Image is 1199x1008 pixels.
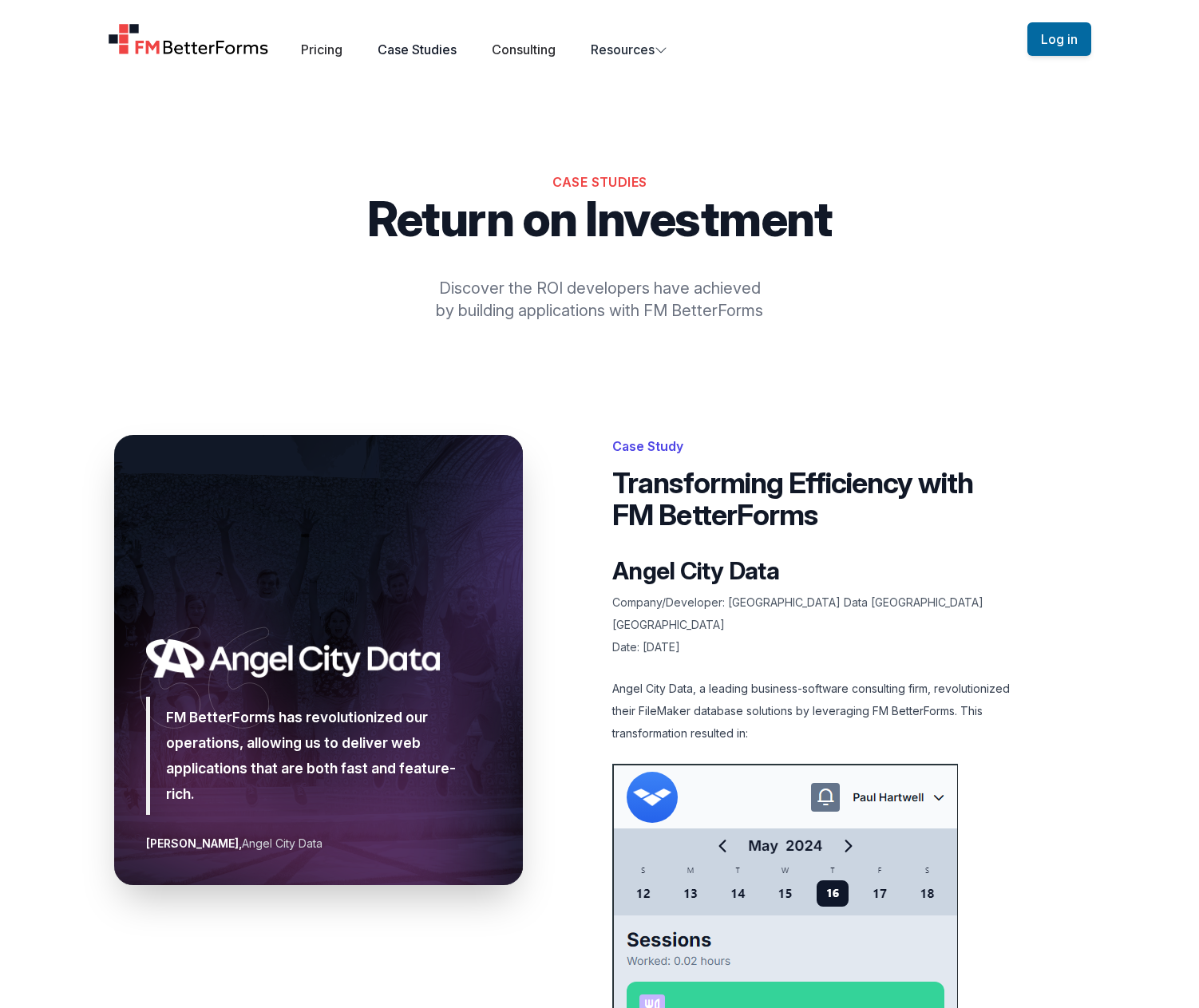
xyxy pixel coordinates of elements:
[114,195,1085,243] p: Return on Investment
[108,23,269,55] a: Home
[166,705,475,807] p: FM BetterForms has revolutionized our operations, allowing us to deliver web applications that ar...
[1027,22,1091,56] button: Log in
[612,467,1021,531] h1: Transforming Efficiency with FM BetterForms
[612,556,1021,585] h2: Angel City Data
[612,435,1021,457] p: Case Study
[301,42,342,57] a: Pricing
[612,678,1021,745] p: Angel City Data, a leading business-software consulting firm, revolutionized their FileMaker data...
[370,277,829,322] p: Discover the ROI developers have achieved by building applications with FM BetterForms
[612,591,1021,658] p: Company/Developer: [GEOGRAPHIC_DATA] Data [GEOGRAPHIC_DATA] [GEOGRAPHIC_DATA] Date: [DATE]
[492,42,556,57] a: Consulting
[89,19,1110,59] nav: Global
[146,834,491,853] figcaption: Angel City Data
[378,42,457,57] a: Case Studies
[591,40,667,59] button: Resources
[146,836,242,850] strong: [PERSON_NAME],
[114,172,1085,192] h2: Case Studies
